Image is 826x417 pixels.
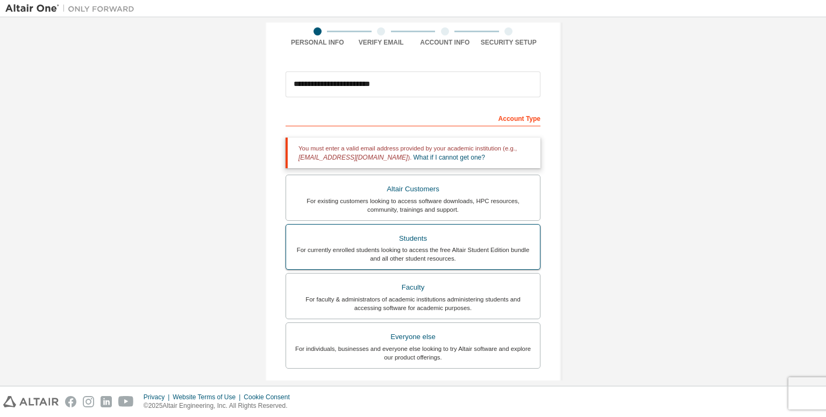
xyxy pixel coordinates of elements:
[293,329,533,344] div: Everyone else
[286,38,350,47] div: Personal Info
[293,295,533,312] div: For faculty & administrators of academic institutions administering students and accessing softwa...
[350,38,414,47] div: Verify Email
[293,280,533,295] div: Faculty
[298,154,408,161] span: [EMAIL_ADDRESS][DOMAIN_NAME]
[414,154,485,161] a: What if I cannot get one?
[144,401,296,411] p: © 2025 Altair Engineering, Inc. All Rights Reserved.
[83,396,94,407] img: instagram.svg
[413,38,477,47] div: Account Info
[293,231,533,246] div: Students
[293,344,533,362] div: For individuals, businesses and everyone else looking to try Altair software and explore our prod...
[286,138,540,168] div: You must enter a valid email address provided by your academic institution (e.g., ).
[244,393,296,401] div: Cookie Consent
[293,197,533,214] div: For existing customers looking to access software downloads, HPC resources, community, trainings ...
[5,3,140,14] img: Altair One
[144,393,173,401] div: Privacy
[173,393,244,401] div: Website Terms of Use
[477,38,541,47] div: Security Setup
[293,182,533,197] div: Altair Customers
[101,396,112,407] img: linkedin.svg
[118,396,134,407] img: youtube.svg
[65,396,76,407] img: facebook.svg
[286,109,540,126] div: Account Type
[3,396,59,407] img: altair_logo.svg
[293,246,533,263] div: For currently enrolled students looking to access the free Altair Student Edition bundle and all ...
